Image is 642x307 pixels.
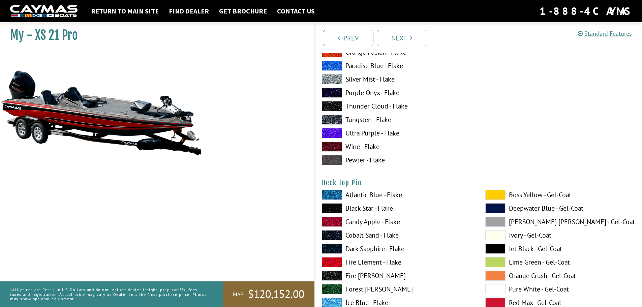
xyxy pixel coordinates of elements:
h4: Deck Top Pin [322,179,636,187]
a: Standard Features [578,30,632,37]
label: Ivory - Gel-Coat [485,230,635,240]
label: Pewter - Flake [322,155,472,165]
a: MAP:$120,152.00 [223,281,314,307]
label: Paradise Blue - Flake [322,61,472,71]
label: Thunder Cloud - Flake [322,101,472,111]
label: Fire Element - Flake [322,257,472,267]
a: Get Brochure [216,7,270,16]
label: Jet Black - Gel-Coat [485,244,635,254]
h1: My - XS 21 Pro [10,28,298,43]
label: Candy Apple - Flake [322,217,472,227]
label: Atlantic Blue - Flake [322,190,472,200]
label: Cobalt Sand - Flake [322,230,472,240]
a: Find Dealer [165,7,212,16]
a: Next [377,30,427,46]
label: Tungsten - Flake [322,115,472,125]
label: Black Star - Flake [322,203,472,213]
label: Wine - Flake [322,142,472,152]
a: Prev [323,30,373,46]
img: white-logo-c9c8dbefe5ff5ceceb0f0178aa75bf4bb51f6bca0971e226c86eb53dfe498488.png [10,5,78,18]
span: $120,152.00 [248,287,304,301]
label: Silver Mist - Flake [322,74,472,84]
label: Orange Crush - Gel-Coat [485,271,635,281]
p: *All prices are Retail in US Dollars and do not include dealer freight, prep, tariffs, fees, taxe... [10,284,208,304]
label: Deepwater Blue - Gel-Coat [485,203,635,213]
label: Purple Onyx - Flake [322,88,472,98]
label: [PERSON_NAME] [PERSON_NAME] - Gel-Coat [485,217,635,227]
label: Pure White - Gel-Coat [485,284,635,294]
a: Return to main site [88,7,162,16]
label: Forest [PERSON_NAME] [322,284,472,294]
a: Contact Us [274,7,318,16]
label: Dark Sapphire - Flake [322,244,472,254]
label: Lime Green - Gel-Coat [485,257,635,267]
div: 1-888-4CAYMAS [540,4,632,19]
label: Fire [PERSON_NAME] [322,271,472,281]
span: MAP: [233,291,245,298]
label: Ultra Purple - Flake [322,128,472,138]
label: Boss Yellow - Gel-Coat [485,190,635,200]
